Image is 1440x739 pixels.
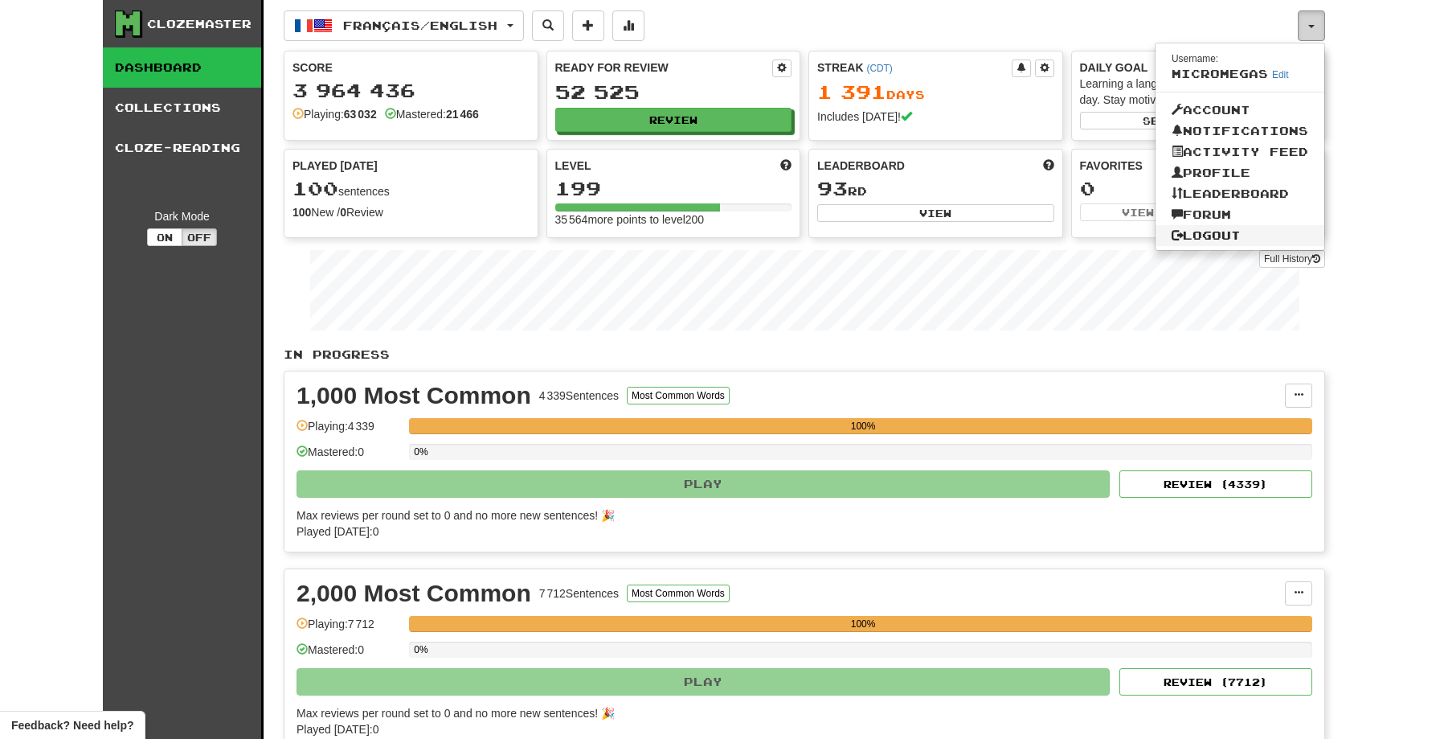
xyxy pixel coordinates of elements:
button: Seta dailygoal [1080,112,1317,129]
a: Full History [1259,250,1325,268]
div: 52 525 [555,82,792,102]
div: Includes [DATE]! [817,109,1054,125]
span: 93 [817,177,848,199]
div: 0 [1080,179,1317,199]
button: Play [297,668,1110,696]
a: Collections [103,88,261,128]
a: Logout [1156,225,1324,246]
button: Off [182,228,217,246]
div: Max reviews per round set to 0 and no more new sentences! 🎉 [297,705,1303,721]
a: Activity Feed [1156,142,1324,162]
div: Dark Mode [115,208,249,224]
div: New / Review [292,204,530,220]
div: 199 [555,179,792,199]
a: Edit [1272,69,1289,80]
div: Day s [817,82,1054,103]
strong: 63 032 [344,108,377,121]
div: Ready for Review [555,60,773,76]
a: (CDT) [866,63,892,74]
span: Played [DATE]: 0 [297,723,378,736]
div: Mastered: 0 [297,642,401,668]
strong: 0 [340,206,346,219]
div: Playing: [292,106,377,122]
div: Clozemaster [147,16,252,32]
div: 1,000 Most Common [297,384,531,408]
button: More stats [612,10,644,41]
span: This week in points, UTC [1043,158,1054,174]
button: Add sentence to collection [572,10,604,41]
div: Mastered: [385,106,479,122]
button: Review (7712) [1119,668,1312,696]
button: View [817,204,1054,222]
div: 2,000 Most Common [297,581,531,606]
span: Open feedback widget [11,717,133,733]
div: Playing: 4 339 [297,418,401,445]
span: 100 [292,177,338,199]
div: sentences [292,179,530,199]
div: Mastered: 0 [297,444,401,470]
div: Favorites [1080,158,1317,174]
a: Cloze-Reading [103,128,261,168]
button: Search sentences [532,10,564,41]
span: Played [DATE]: 0 [297,525,378,538]
a: Forum [1156,204,1324,225]
div: Playing: 7 712 [297,616,401,643]
div: Daily Goal [1080,60,1317,76]
button: Français/English [284,10,524,41]
button: Review (4339) [1119,470,1312,498]
span: Score more points to level up [780,158,792,174]
a: Notifications [1156,121,1324,142]
div: Learning a language requires practice every day. Stay motivated! [1080,76,1317,108]
div: Max reviews per round set to 0 and no more new sentences! 🎉 [297,507,1303,523]
span: microMEGAS [1172,67,1268,80]
a: Dashboard [103,47,261,88]
span: Played [DATE] [292,158,378,174]
button: Play [297,470,1110,498]
div: rd [817,179,1054,199]
div: 100% [414,418,1312,434]
div: 3 964 436 [292,80,530,101]
span: Leaderboard [817,158,905,174]
span: 1 391 [817,80,886,103]
div: Score [292,60,530,76]
button: Most Common Words [627,387,730,404]
div: 100% [414,616,1312,632]
span: Level [555,158,591,174]
button: Review [555,108,792,132]
a: Profile [1156,162,1324,183]
div: 7 712 Sentences [539,585,619,601]
div: 35 564 more points to level 200 [555,211,792,228]
strong: 21 466 [446,108,479,121]
span: Français / English [343,18,497,32]
button: View [1080,203,1197,221]
div: 4 339 Sentences [539,388,619,404]
small: Username: [1172,53,1218,64]
button: On [147,228,182,246]
button: Most Common Words [627,585,730,602]
a: Account [1156,100,1324,121]
div: Streak [817,60,1012,76]
p: In Progress [284,347,1325,363]
strong: 100 [292,206,311,219]
a: Leaderboard [1156,183,1324,204]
